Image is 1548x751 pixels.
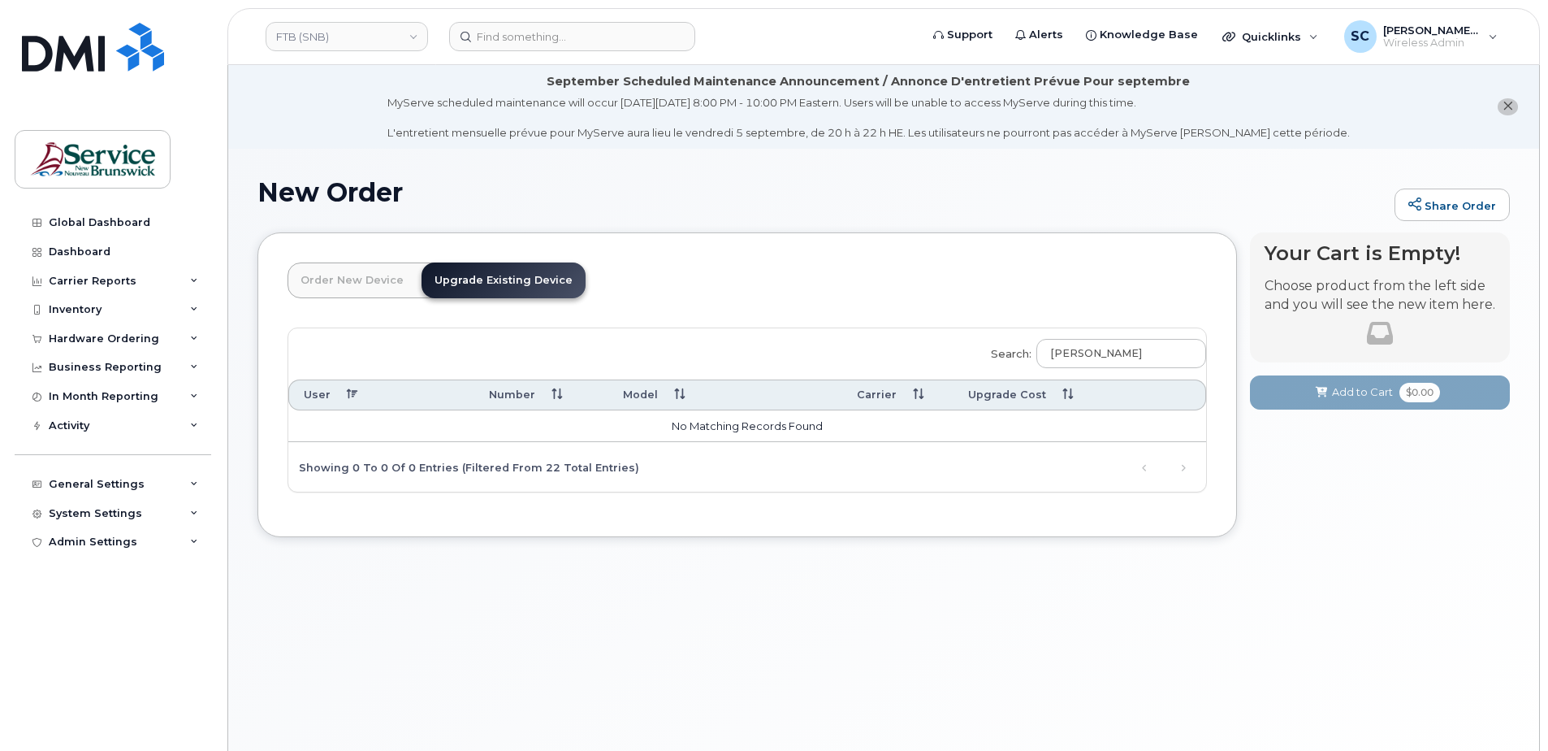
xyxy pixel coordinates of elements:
a: Order New Device [288,263,417,298]
button: close notification [1498,98,1518,115]
a: Upgrade Existing Device [422,263,586,298]
th: Number: activate to sort column ascending [474,380,608,410]
th: Model: activate to sort column ascending [608,380,842,410]
a: Previous [1132,455,1157,480]
th: Upgrade Cost: activate to sort column ascending [953,380,1109,410]
button: Add to Cart $0.00 [1250,375,1510,409]
span: $0.00 [1399,383,1440,402]
label: Search: [980,328,1206,374]
td: No matching records found [288,410,1206,443]
h1: New Order [257,178,1386,206]
span: Add to Cart [1332,384,1393,400]
h4: Your Cart is Empty! [1265,242,1495,264]
input: Search: [1036,339,1206,368]
div: Showing 0 to 0 of 0 entries (filtered from 22 total entries) [288,453,639,480]
a: Share Order [1394,189,1510,221]
div: September Scheduled Maintenance Announcement / Annonce D'entretient Prévue Pour septembre [547,73,1190,90]
a: Next [1171,455,1196,480]
th: Carrier: activate to sort column ascending [842,380,953,410]
p: Choose product from the left side and you will see the new item here. [1265,277,1495,315]
th: User: activate to sort column descending [288,380,474,410]
div: MyServe scheduled maintenance will occur [DATE][DATE] 8:00 PM - 10:00 PM Eastern. Users will be u... [387,95,1350,141]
